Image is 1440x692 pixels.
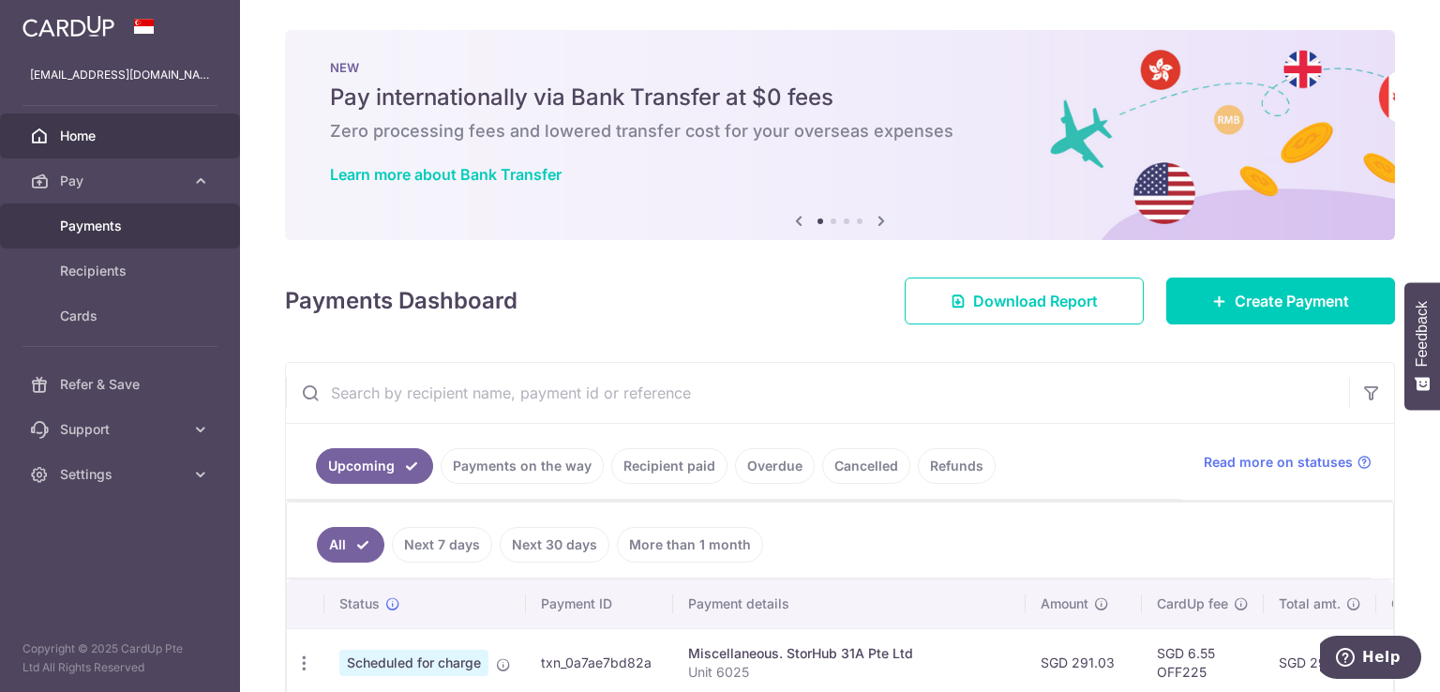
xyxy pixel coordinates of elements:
span: Home [60,127,184,145]
img: Bank transfer banner [285,30,1395,240]
button: Feedback - Show survey [1404,282,1440,410]
img: CardUp [22,15,114,38]
a: Cancelled [822,448,910,484]
input: Search by recipient name, payment id or reference [286,363,1349,423]
h5: Pay internationally via Bank Transfer at $0 fees [330,83,1350,113]
span: Cards [60,307,184,325]
a: Next 7 days [392,527,492,563]
a: More than 1 month [617,527,763,563]
a: Upcoming [316,448,433,484]
span: Status [339,594,380,613]
h4: Payments Dashboard [285,284,517,318]
span: Refer & Save [60,375,184,394]
span: Read more on statuses [1204,453,1353,472]
a: All [317,527,384,563]
a: Read more on statuses [1204,453,1372,472]
span: Feedback [1414,301,1431,367]
span: Pay [60,172,184,190]
span: CardUp fee [1157,594,1228,613]
span: Download Report [973,290,1098,312]
span: Recipients [60,262,184,280]
a: Next 30 days [500,527,609,563]
p: [EMAIL_ADDRESS][DOMAIN_NAME] [30,66,210,84]
p: Unit 6025 [688,663,1011,682]
h6: Zero processing fees and lowered transfer cost for your overseas expenses [330,120,1350,143]
span: Scheduled for charge [339,650,488,676]
span: Amount [1041,594,1088,613]
span: Settings [60,465,184,484]
span: Payments [60,217,184,235]
iframe: Opens a widget where you can find more information [1320,636,1421,683]
th: Payment details [673,579,1026,628]
div: Miscellaneous. StorHub 31A Pte Ltd [688,644,1011,663]
a: Overdue [735,448,815,484]
th: Payment ID [526,579,673,628]
p: NEW [330,60,1350,75]
a: Refunds [918,448,996,484]
span: Create Payment [1235,290,1349,312]
a: Download Report [905,278,1144,324]
span: Total amt. [1279,594,1341,613]
a: Learn more about Bank Transfer [330,165,562,184]
a: Recipient paid [611,448,727,484]
a: Create Payment [1166,278,1395,324]
a: Payments on the way [441,448,604,484]
span: Support [60,420,184,439]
